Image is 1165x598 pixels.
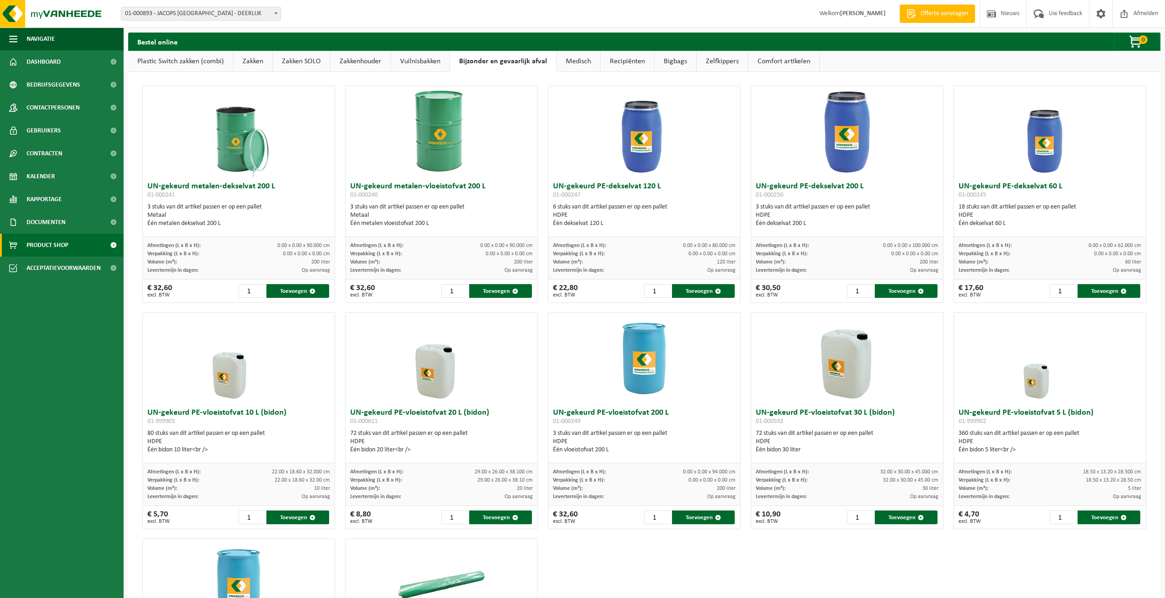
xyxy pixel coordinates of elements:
[553,251,605,257] span: Verpakking (L x B x H):
[880,469,938,475] span: 32.00 x 30.00 x 45.000 cm
[959,192,986,198] span: 01-000245
[480,243,533,248] span: 0.00 x 0.00 x 90.000 cm
[266,510,329,524] button: Toevoegen
[748,51,819,72] a: Comfort artikelen
[27,211,65,234] span: Documenten
[959,268,1009,273] span: Levertermijn in dagen:
[1083,469,1141,475] span: 18.50 x 13.20 x 28.500 cm
[391,51,450,72] a: Vuilnisbakken
[959,510,981,524] div: € 4,70
[959,486,988,491] span: Volume (m³):
[959,494,1009,499] span: Levertermijn in dagen:
[644,510,671,524] input: 1
[756,251,807,257] span: Verpakking (L x B x H):
[193,313,284,404] img: 01-999903
[272,469,330,475] span: 22.00 x 18.60 x 32.000 cm
[875,510,937,524] button: Toevoegen
[1089,243,1141,248] span: 0.00 x 0.00 x 62.000 cm
[147,192,175,198] span: 01-000241
[147,284,172,298] div: € 32,60
[314,486,330,491] span: 10 liter
[553,211,736,219] div: HDPE
[553,510,578,524] div: € 32,60
[277,243,330,248] span: 0.00 x 0.00 x 90.000 cm
[147,292,172,298] span: excl. BTW
[756,192,783,198] span: 01-000250
[553,418,580,425] span: 01-000249
[350,292,375,298] span: excl. BTW
[469,284,532,298] button: Toevoegen
[553,446,736,454] div: Één vloeistofvat 200 L
[707,494,736,499] span: Op aanvraag
[959,469,1012,475] span: Afmetingen (L x B x H):
[27,142,62,165] span: Contracten
[756,469,809,475] span: Afmetingen (L x B x H):
[350,486,380,491] span: Volume (m³):
[1078,284,1140,298] button: Toevoegen
[1078,510,1140,524] button: Toevoegen
[450,51,556,72] a: Bijzonder en gevaarlijk afval
[147,409,330,427] h3: UN-gekeurd PE-vloeistofvat 10 L (bidon)
[350,418,378,425] span: 01-000611
[1113,268,1141,273] span: Op aanvraag
[238,284,266,298] input: 1
[27,50,61,73] span: Dashboard
[959,446,1141,454] div: Één bidon 5 liter<br />
[756,446,938,454] div: Één bidon 30 liter
[350,251,402,257] span: Verpakking (L x B x H):
[350,438,533,446] div: HDPE
[959,519,981,524] span: excl. BTW
[707,268,736,273] span: Op aanvraag
[910,268,938,273] span: Op aanvraag
[557,51,600,72] a: Medisch
[883,243,938,248] span: 0.00 x 0.00 x 100.000 cm
[756,259,786,265] span: Volume (m³):
[475,469,533,475] span: 29.00 x 26.00 x 38.100 cm
[283,251,330,257] span: 0.00 x 0.00 x 0.00 cm
[27,27,55,50] span: Navigatie
[27,73,80,96] span: Bedrijfsgegevens
[553,519,578,524] span: excl. BTW
[891,251,938,257] span: 0.00 x 0.00 x 0.00 cm
[147,469,200,475] span: Afmetingen (L x B x H):
[147,243,200,248] span: Afmetingen (L x B x H):
[756,494,807,499] span: Levertermijn in dagen:
[350,284,375,298] div: € 32,60
[553,243,606,248] span: Afmetingen (L x B x H):
[128,33,187,50] h2: Bestel online
[959,429,1141,454] div: 360 stuks van dit artikel passen er op een pallet
[441,284,468,298] input: 1
[350,203,533,228] div: 3 stuks van dit artikel passen er op een pallet
[147,429,330,454] div: 80 stuks van dit artikel passen er op een pallet
[920,259,938,265] span: 200 liter
[598,313,690,404] img: 01-000249
[959,477,1010,483] span: Verpakking (L x B x H):
[233,51,272,72] a: Zakken
[469,510,532,524] button: Toevoegen
[601,51,654,72] a: Recipiënten
[553,409,736,427] h3: UN-gekeurd PE-vloeistofvat 200 L
[350,219,533,228] div: Één metalen vloeistofvat 200 L
[756,409,938,427] h3: UN-gekeurd PE-vloeistofvat 30 L (bidon)
[350,243,403,248] span: Afmetingen (L x B x H):
[350,211,533,219] div: Metaal
[504,268,533,273] span: Op aanvraag
[27,257,101,280] span: Acceptatievoorwaarden
[27,188,62,211] span: Rapportage
[959,219,1141,228] div: Één dekselvat 60 L
[27,165,55,188] span: Kalender
[147,510,170,524] div: € 5,70
[147,203,330,228] div: 3 stuks van dit artikel passen er op een pallet
[683,469,736,475] span: 0.00 x 0.00 x 94.000 cm
[688,251,736,257] span: 0.00 x 0.00 x 0.00 cm
[756,243,809,248] span: Afmetingen (L x B x H):
[918,9,970,18] span: Offerte aanvragen
[756,477,807,483] span: Verpakking (L x B x H):
[1094,251,1141,257] span: 0.00 x 0.00 x 0.00 cm
[959,418,986,425] span: 01-999902
[1050,284,1077,298] input: 1
[717,259,736,265] span: 120 liter
[396,313,487,404] img: 01-000611
[553,486,583,491] span: Volume (m³):
[922,486,938,491] span: 30 liter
